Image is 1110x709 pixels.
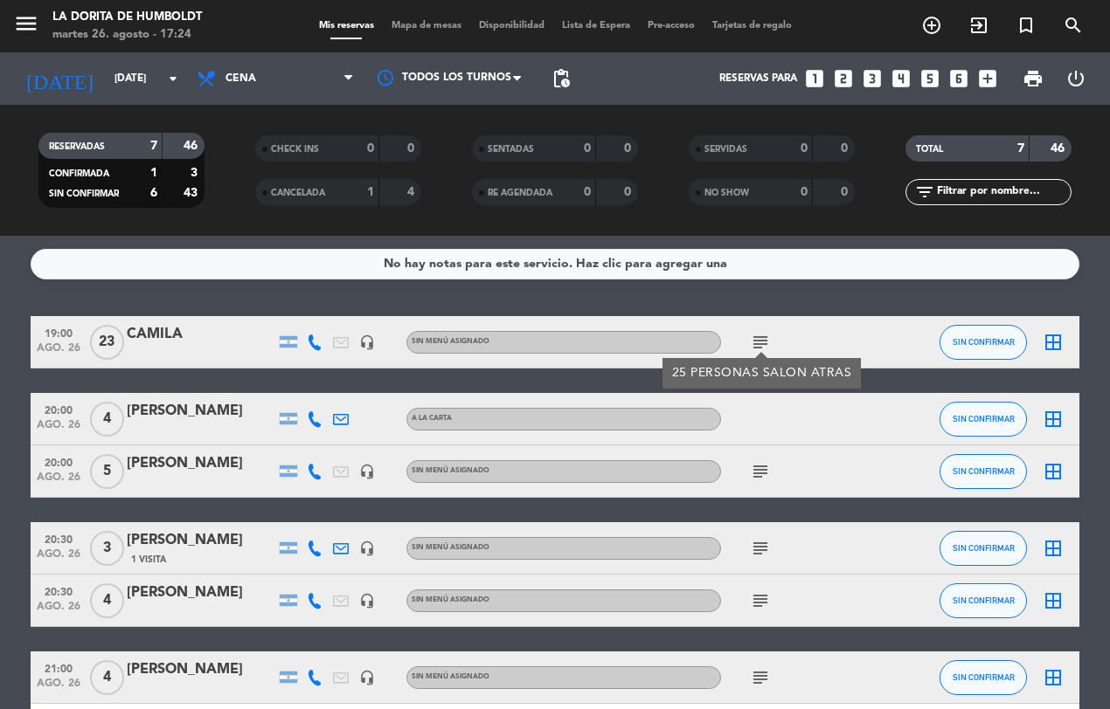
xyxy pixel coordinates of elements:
[704,145,747,154] span: SERVIDAS
[127,323,275,346] div: CAMILA
[37,601,80,621] span: ago. 26
[225,72,256,85] span: Cena
[488,189,552,197] span: RE AGENDADA
[832,67,855,90] i: looks_two
[407,142,418,155] strong: 0
[90,402,124,437] span: 4
[184,187,201,199] strong: 43
[37,342,80,362] span: ago. 26
[551,68,572,89] span: pending_actions
[968,15,989,36] i: exit_to_app
[940,402,1027,437] button: SIN CONFIRMAR
[359,540,375,556] i: headset_mic
[935,182,1071,202] input: Filtrar por nombre...
[940,660,1027,695] button: SIN CONFIRMAR
[37,678,80,698] span: ago. 26
[1043,409,1064,430] i: border_all
[150,187,157,199] strong: 6
[953,543,1015,553] span: SIN CONFIRMAR
[976,67,999,90] i: add_box
[953,337,1015,347] span: SIN CONFIRMAR
[940,454,1027,489] button: SIN CONFIRMAR
[1065,68,1086,89] i: power_settings_new
[412,338,489,345] span: Sin menú asignado
[1051,142,1068,155] strong: 46
[359,464,375,479] i: headset_mic
[953,466,1015,476] span: SIN CONFIRMAR
[1043,590,1064,611] i: border_all
[150,140,157,152] strong: 7
[367,142,374,155] strong: 0
[919,67,941,90] i: looks_5
[90,583,124,618] span: 4
[184,140,201,152] strong: 46
[953,414,1015,423] span: SIN CONFIRMAR
[37,472,80,492] span: ago. 26
[947,67,970,90] i: looks_6
[750,538,771,559] i: subject
[488,145,534,154] span: SENTADAS
[49,169,109,178] span: CONFIRMADA
[914,182,935,203] i: filter_list
[890,67,912,90] i: looks_4
[37,399,80,419] span: 20:00
[470,21,553,31] span: Disponibilidad
[90,325,124,360] span: 23
[359,593,375,609] i: headset_mic
[37,657,80,678] span: 21:00
[750,667,771,688] i: subject
[624,142,635,155] strong: 0
[672,364,852,382] div: 25 PERSONAS SALON ATRAS
[310,21,383,31] span: Mis reservas
[841,142,851,155] strong: 0
[750,461,771,482] i: subject
[412,415,452,422] span: A LA CARTA
[940,325,1027,360] button: SIN CONFIRMAR
[163,68,184,89] i: arrow_drop_down
[750,590,771,611] i: subject
[271,145,319,154] span: CHECK INS
[624,186,635,198] strong: 0
[359,670,375,685] i: headset_mic
[953,672,1015,682] span: SIN CONFIRMAR
[940,531,1027,566] button: SIN CONFIRMAR
[407,186,418,198] strong: 4
[412,596,489,603] span: Sin menú asignado
[412,673,489,680] span: Sin menú asignado
[37,528,80,548] span: 20:30
[584,142,591,155] strong: 0
[412,467,489,474] span: Sin menú asignado
[49,189,119,198] span: SIN CONFIRMAR
[1017,142,1024,155] strong: 7
[127,400,275,423] div: [PERSON_NAME]
[801,186,808,198] strong: 0
[1054,52,1097,105] div: LOG OUT
[383,21,470,31] span: Mapa de mesas
[639,21,704,31] span: Pre-acceso
[52,9,202,26] div: La Dorita de Humboldt
[861,67,884,90] i: looks_3
[13,10,39,43] button: menu
[803,67,826,90] i: looks_one
[131,553,166,567] span: 1 Visita
[841,186,851,198] strong: 0
[13,59,106,98] i: [DATE]
[921,15,942,36] i: add_circle_outline
[37,451,80,472] span: 20:00
[52,26,202,44] div: martes 26. agosto - 17:24
[750,332,771,353] i: subject
[37,581,80,601] span: 20:30
[90,660,124,695] span: 4
[13,10,39,37] i: menu
[584,186,591,198] strong: 0
[37,419,80,439] span: ago. 26
[940,583,1027,618] button: SIN CONFIRMAR
[1023,68,1044,89] span: print
[90,531,124,566] span: 3
[191,167,201,179] strong: 3
[1016,15,1037,36] i: turned_in_not
[1063,15,1084,36] i: search
[801,142,808,155] strong: 0
[37,322,80,342] span: 19:00
[719,72,797,85] span: Reservas para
